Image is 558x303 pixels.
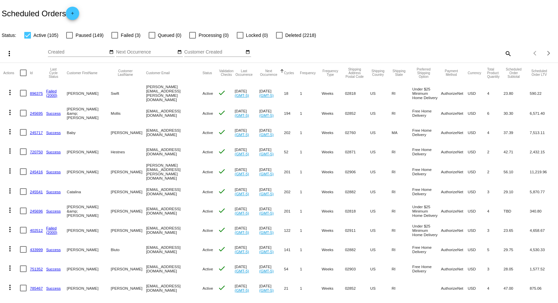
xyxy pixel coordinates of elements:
a: Success [46,130,61,135]
mat-cell: US [370,201,391,221]
mat-cell: US [370,259,391,278]
input: Next Occurrence [116,50,176,55]
mat-cell: 02818 [345,201,370,221]
mat-cell: 28.05 [503,259,530,278]
button: Change sorting for ShippingState [392,69,406,76]
mat-cell: Weeks [322,161,345,182]
mat-cell: 1,577.52 [530,259,555,278]
mat-cell: 02852 [345,278,370,298]
span: Failed (3) [121,31,140,39]
mat-cell: 42.71 [503,142,530,161]
mat-icon: check [218,207,226,215]
mat-cell: Weeks [322,83,345,103]
a: (GMT-5) [259,269,274,273]
mat-cell: [DATE] [259,182,284,201]
button: Change sorting for LastProcessingCycleId [46,68,61,78]
mat-cell: [PERSON_NAME] [67,142,111,161]
button: Change sorting for Cycles [284,71,294,75]
mat-cell: [PERSON_NAME] &amp; [PERSON_NAME] [67,201,111,221]
mat-cell: 54 [284,259,300,278]
mat-cell: [PERSON_NAME] [111,123,146,142]
a: (2000) [46,93,58,97]
mat-cell: RI [392,240,412,259]
mat-cell: 4,658.67 [530,221,555,240]
mat-cell: [EMAIL_ADDRESS][DOMAIN_NAME] [146,240,203,259]
mat-cell: [DATE] [235,240,259,259]
mat-cell: [DATE] [235,83,259,103]
mat-icon: more_vert [5,50,13,58]
a: (GMT-5) [259,192,274,196]
mat-cell: Free Home Delivery [412,182,441,201]
mat-cell: 02903 [345,259,370,278]
a: (GMT-5) [235,152,249,156]
a: (GMT-5) [235,113,249,117]
mat-icon: check [218,226,226,234]
mat-cell: 5 [487,240,503,259]
a: (GMT-5) [235,249,249,254]
a: (GMT-5) [259,152,274,156]
mat-cell: 02882 [345,182,370,201]
mat-cell: 02852 [345,103,370,123]
mat-cell: 7,513.11 [530,123,555,142]
mat-cell: Weeks [322,182,345,201]
mat-cell: USD [468,161,487,182]
a: 896375 [30,91,43,95]
a: (GMT-5) [259,93,274,97]
button: Change sorting for CurrencyIso [468,71,481,75]
button: Change sorting for PreferredShippingOption [412,68,435,78]
a: Success [46,209,61,213]
span: Status: [2,33,16,38]
a: (GMT-5) [235,211,249,215]
mat-cell: USD [468,142,487,161]
a: 245695 [30,111,43,115]
mat-cell: US [370,161,391,182]
mat-cell: 194 [284,103,300,123]
mat-cell: 29.75 [503,240,530,259]
mat-cell: Swift [111,83,146,103]
mat-cell: 6,571.40 [530,103,555,123]
mat-cell: RI [392,278,412,298]
mat-cell: Weeks [322,123,345,142]
mat-cell: [DATE] [235,142,259,161]
mat-cell: 1 [300,83,322,103]
mat-cell: 4 [487,83,503,103]
mat-cell: [PERSON_NAME] [67,259,111,278]
button: Change sorting for Status [203,71,212,75]
button: Change sorting for CustomerLastName [111,69,140,76]
mat-header-cell: Actions [3,63,20,83]
mat-cell: RI [392,142,412,161]
mat-cell: Free Home Delivery [412,259,441,278]
mat-cell: USD [468,278,487,298]
a: (GMT-5) [235,172,249,176]
mat-cell: 3 [487,182,503,201]
mat-cell: RI [392,182,412,201]
mat-icon: more_vert [6,187,14,195]
mat-cell: 02882 [345,240,370,259]
input: Created [48,50,108,55]
button: Change sorting for LastOccurrenceUtc [235,69,253,76]
span: Active [203,91,213,95]
button: Change sorting for ShippingCountry [370,69,385,76]
a: (GMT-5) [259,230,274,234]
mat-cell: 875.06 [530,278,555,298]
span: Locked (0) [246,31,268,39]
mat-cell: 340.80 [530,201,555,221]
mat-icon: more_vert [6,88,14,96]
mat-cell: 2,432.15 [530,142,555,161]
mat-cell: Mollis [111,103,146,123]
mat-cell: US [370,221,391,240]
mat-cell: [DATE] [259,278,284,298]
mat-cell: 6 [487,103,503,123]
mat-cell: [EMAIL_ADDRESS][DOMAIN_NAME] [146,142,203,161]
mat-cell: AuthorizeNet [441,201,468,221]
mat-cell: 02818 [345,83,370,103]
a: (GMT-5) [235,93,249,97]
button: Change sorting for FrequencyType [322,69,339,76]
mat-cell: 1 [300,142,322,161]
mat-cell: 1 [300,123,322,142]
mat-cell: AuthorizeNet [441,182,468,201]
mat-cell: 29.10 [503,182,530,201]
mat-cell: Catalina [67,182,111,201]
mat-icon: more_vert [6,226,14,233]
mat-cell: RI [392,161,412,182]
